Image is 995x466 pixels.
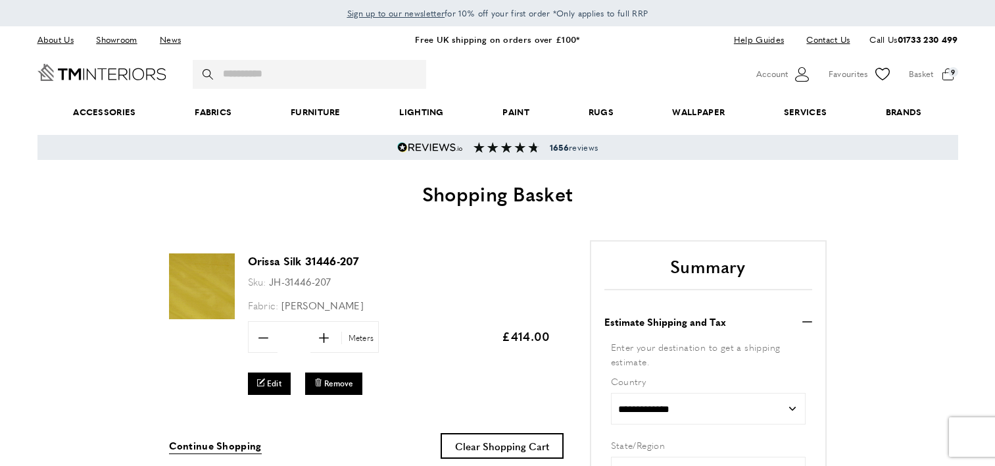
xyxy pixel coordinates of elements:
[341,332,377,344] span: Meters
[305,373,362,394] button: Remove Orissa Silk 31446-207
[869,33,958,47] p: Call Us
[756,67,788,81] span: Account
[248,298,279,312] span: Fabric:
[643,92,754,132] a: Wallpaper
[441,433,564,459] button: Clear Shopping Cart
[550,142,598,153] span: reviews
[611,438,806,452] label: State/Region
[150,31,191,49] a: News
[898,33,958,45] a: 01733 230 499
[550,142,569,153] strong: 1656
[856,92,951,132] a: Brands
[473,92,559,132] a: Paint
[422,179,573,207] span: Shopping Basket
[756,65,812,84] button: Customer Account
[611,340,806,369] div: Enter your destination to get a shipping estimate.
[37,31,84,49] a: About Us
[754,92,856,132] a: Services
[43,92,165,132] span: Accessories
[502,328,550,344] span: £414.00
[169,438,262,452] span: Continue Shopping
[796,31,850,49] a: Contact Us
[324,378,353,389] span: Remove
[203,60,216,89] button: Search
[269,274,331,288] span: JH-31446-207
[347,7,445,19] span: Sign up to our newsletter
[611,374,806,388] label: Country
[604,314,812,330] button: Estimate Shipping and Tax
[829,67,868,81] span: Favourites
[347,7,648,19] span: for 10% off your first order *Only applies to full RRP
[248,373,291,394] a: Edit Orissa Silk 31446-207
[415,33,579,45] a: Free UK shipping on orders over £100*
[347,7,445,20] a: Sign up to our newsletter
[169,438,262,454] a: Continue Shopping
[86,31,147,49] a: Showroom
[455,439,549,453] span: Clear Shopping Cart
[397,142,463,153] img: Reviews.io 5 stars
[261,92,370,132] a: Furniture
[267,378,281,389] span: Edit
[169,253,235,319] img: Orissa Silk 31446-207
[604,314,726,330] strong: Estimate Shipping and Tax
[829,65,892,84] a: Favourites
[473,142,539,153] img: Reviews section
[248,274,266,288] span: Sku:
[165,92,261,132] a: Fabrics
[169,310,235,321] a: Orissa Silk 31446-207
[281,298,364,312] span: [PERSON_NAME]
[370,92,473,132] a: Lighting
[724,31,794,49] a: Help Guides
[37,64,166,81] a: Go to Home page
[248,253,359,269] a: Orissa Silk 31446-207
[559,92,643,132] a: Rugs
[604,255,812,290] h2: Summary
